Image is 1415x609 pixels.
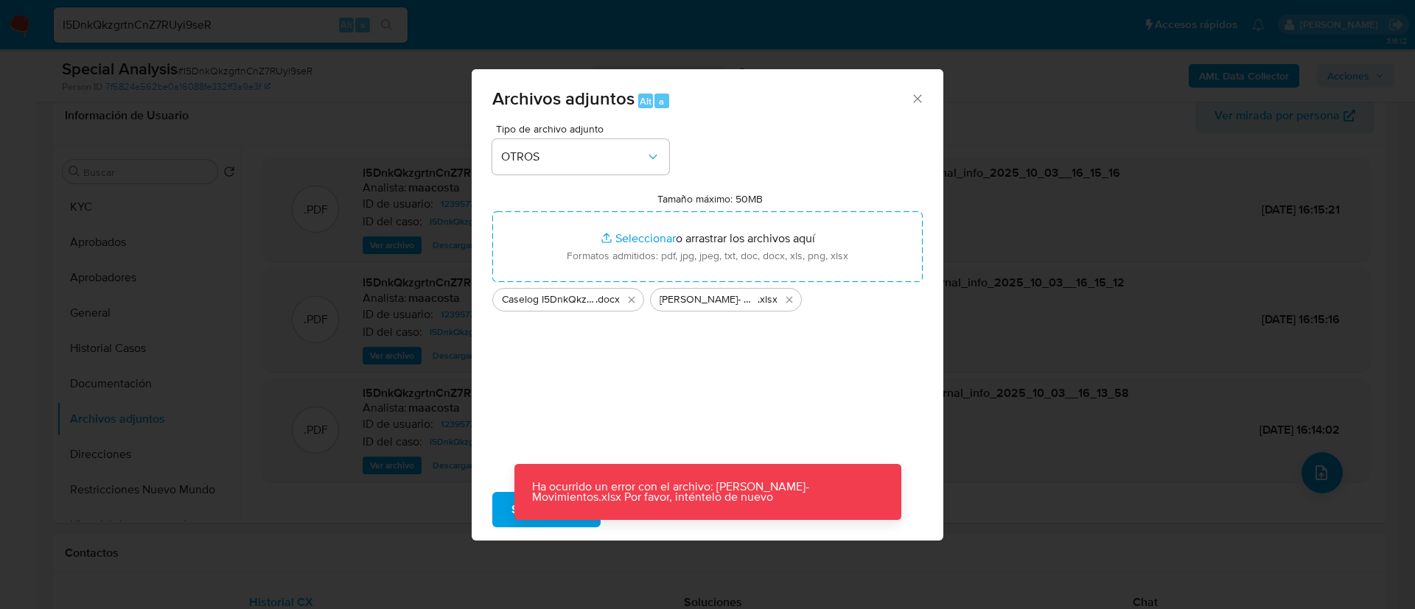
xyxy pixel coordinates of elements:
[514,464,901,520] p: Ha ocurrido un error con el archivo: [PERSON_NAME]- Movimientos.xlsx Por favor, inténtelo de nuevo
[502,292,595,307] span: Caselog I5DnkQkzgrtnCnZ7RUyi9seR_2025_10_02_13_42_21
[780,291,798,309] button: Eliminar Victor Hugo Gutierrez- Movimientos.xlsx
[657,192,763,205] label: Tamaño máximo: 50MB
[623,291,640,309] button: Eliminar Caselog I5DnkQkzgrtnCnZ7RUyi9seR_2025_10_02_13_42_21.docx
[492,282,923,311] ul: Archivos seleccionados
[511,493,581,526] span: Subir archivo
[595,292,620,307] span: .docx
[492,492,601,527] button: Subir archivo
[492,139,669,175] button: OTROS
[659,94,664,108] span: a
[501,149,646,164] span: OTROS
[496,124,673,134] span: Tipo de archivo adjunto
[660,292,758,307] span: [PERSON_NAME]- Movimientos
[640,94,651,108] span: Alt
[626,493,674,526] span: Cancelar
[910,91,923,105] button: Cerrar
[758,292,778,307] span: .xlsx
[492,85,635,111] span: Archivos adjuntos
